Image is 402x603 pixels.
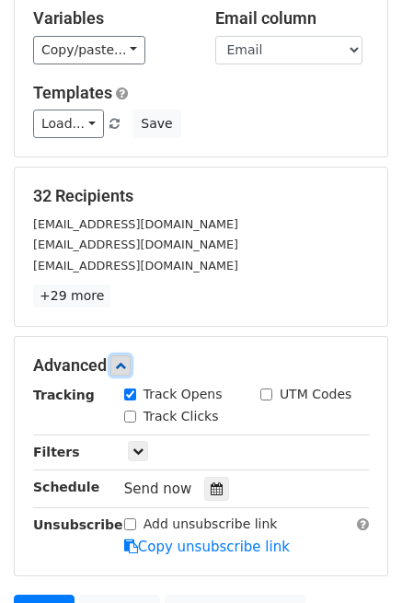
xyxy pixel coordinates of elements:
h5: Variables [33,8,188,29]
h5: 32 Recipients [33,186,369,206]
iframe: Chat Widget [310,515,402,603]
small: [EMAIL_ADDRESS][DOMAIN_NAME] [33,217,238,231]
small: [EMAIL_ADDRESS][DOMAIN_NAME] [33,238,238,251]
strong: Tracking [33,388,95,402]
a: Copy/paste... [33,36,145,64]
strong: Unsubscribe [33,517,123,532]
label: Track Clicks [144,407,219,426]
label: Track Opens [144,385,223,404]
strong: Schedule [33,480,99,494]
small: [EMAIL_ADDRESS][DOMAIN_NAME] [33,259,238,273]
a: Copy unsubscribe link [124,539,290,555]
label: Add unsubscribe link [144,515,278,534]
a: Load... [33,110,104,138]
label: UTM Codes [280,385,351,404]
span: Send now [124,481,192,497]
button: Save [132,110,180,138]
h5: Email column [215,8,370,29]
a: +29 more [33,284,110,307]
h5: Advanced [33,355,369,376]
strong: Filters [33,445,80,459]
a: Templates [33,83,112,102]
